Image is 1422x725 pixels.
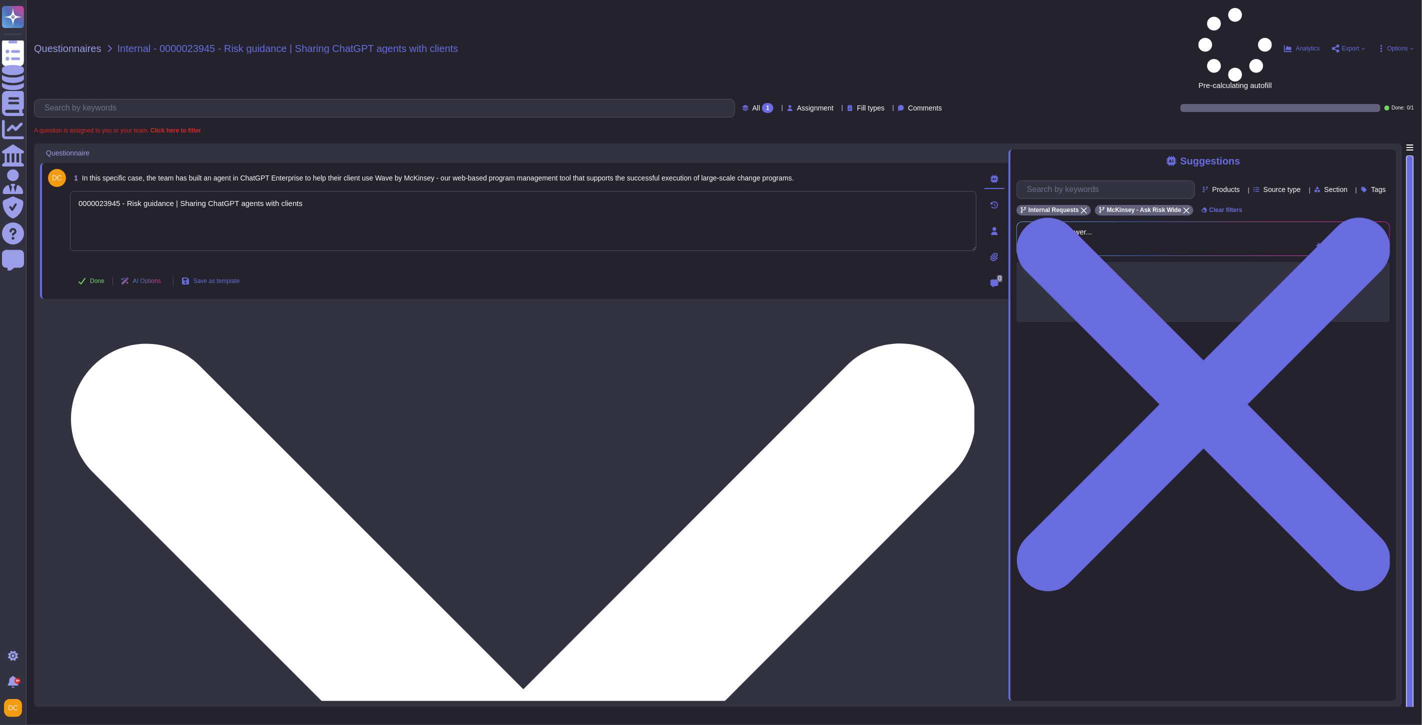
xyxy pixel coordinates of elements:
[82,174,794,182] span: In this specific case, the team has built an agent in ChatGPT Enterprise to help their client use...
[752,104,760,111] span: All
[39,99,734,117] input: Search by keywords
[1296,45,1320,51] span: Analytics
[34,43,101,53] span: Questionnaires
[1198,8,1272,89] span: Pre-calculating autofill
[762,103,773,113] div: 1
[46,149,89,156] span: Questionnaire
[1407,105,1414,110] span: 0 / 1
[857,104,884,111] span: Fill types
[48,169,66,187] img: user
[70,174,78,181] span: 1
[14,678,20,684] div: 9+
[70,191,976,251] textarea: 0000023945 - Risk guidance | Sharing ChatGPT agents with clients
[148,127,201,134] b: Click here to filter
[1342,45,1359,51] span: Export
[1022,181,1194,198] input: Search by keywords
[1391,105,1405,110] span: Done:
[34,127,201,133] span: A question is assigned to you or your team.
[1387,45,1408,51] span: Options
[4,699,22,717] img: user
[117,43,458,53] span: Internal - 0000023945 - Risk guidance | Sharing ChatGPT agents with clients
[2,697,29,719] button: user
[997,275,1002,282] span: 0
[797,104,833,111] span: Assignment
[908,104,942,111] span: Comments
[1284,44,1320,52] button: Analytics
